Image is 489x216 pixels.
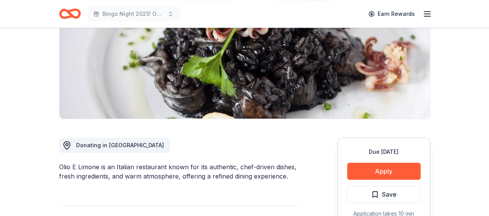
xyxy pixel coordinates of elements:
[76,142,164,148] span: Donating in [GEOGRAPHIC_DATA]
[102,9,164,19] span: Bingo Night 2025! Our House has Heart!
[59,5,81,23] a: Home
[347,147,421,156] div: Due [DATE]
[347,186,421,203] button: Save
[347,163,421,180] button: Apply
[87,6,180,22] button: Bingo Night 2025! Our House has Heart!
[59,162,300,181] div: Olio E Limone is an Italian restaurant known for its authentic, chef-driven dishes, fresh ingredi...
[364,7,419,21] a: Earn Rewards
[382,189,397,199] span: Save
